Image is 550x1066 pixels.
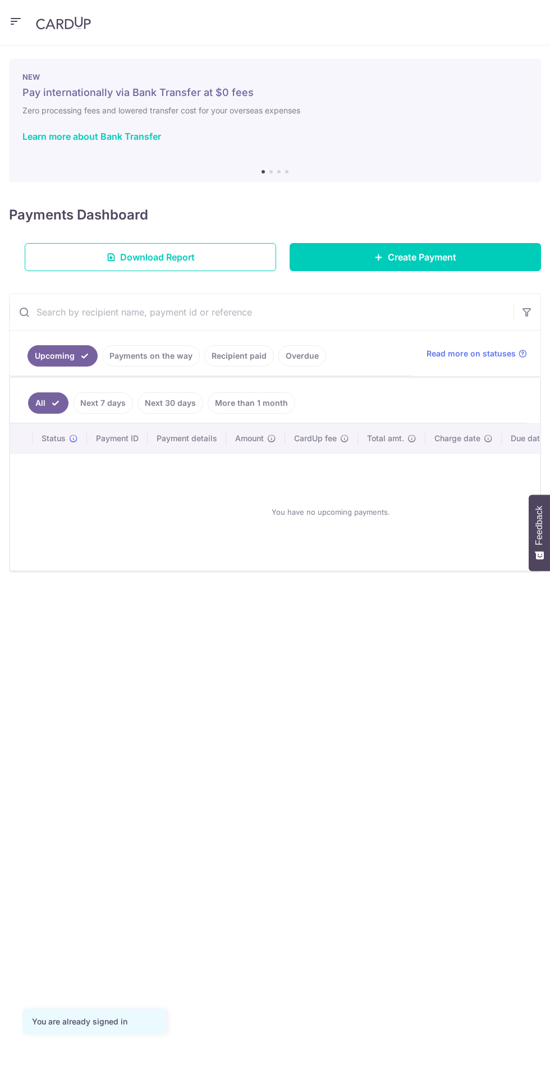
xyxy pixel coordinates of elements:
a: Learn more about Bank Transfer [22,131,161,142]
span: Download Report [120,250,195,264]
th: Payment ID [87,424,148,453]
a: Download Report [25,243,276,271]
span: Charge date [434,433,480,444]
div: You are already signed in [32,1016,157,1027]
th: Payment details [148,424,226,453]
h6: Zero processing fees and lowered transfer cost for your overseas expenses [22,104,528,117]
a: More than 1 month [208,392,295,414]
span: Feedback [534,506,544,545]
a: Payments on the way [102,345,200,367]
a: All [28,392,68,414]
a: Create Payment [290,243,541,271]
a: Upcoming [27,345,98,367]
h5: Pay internationally via Bank Transfer at $0 fees [22,86,528,99]
h4: Payments Dashboard [9,205,148,225]
span: Total amt. [367,433,404,444]
a: Next 30 days [137,392,203,414]
p: NEW [22,72,528,81]
a: Read more on statuses [427,348,527,359]
img: CardUp [36,16,91,30]
a: Overdue [278,345,326,367]
span: Read more on statuses [427,348,516,359]
span: Amount [235,433,264,444]
span: Create Payment [388,250,456,264]
span: Due date [511,433,544,444]
a: Next 7 days [73,392,133,414]
span: CardUp fee [294,433,337,444]
span: Status [42,433,66,444]
input: Search by recipient name, payment id or reference [10,294,514,330]
a: Recipient paid [204,345,274,367]
button: Feedback - Show survey [529,495,550,571]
